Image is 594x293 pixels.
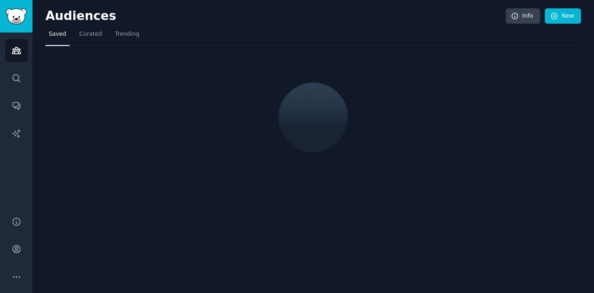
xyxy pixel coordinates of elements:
span: Curated [79,30,102,39]
span: Trending [115,30,139,39]
a: New [545,8,581,24]
img: GummySearch logo [6,8,27,25]
span: Saved [49,30,66,39]
a: Saved [45,27,70,46]
h2: Audiences [45,9,506,24]
a: Trending [112,27,142,46]
a: Info [506,8,540,24]
a: Curated [76,27,105,46]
